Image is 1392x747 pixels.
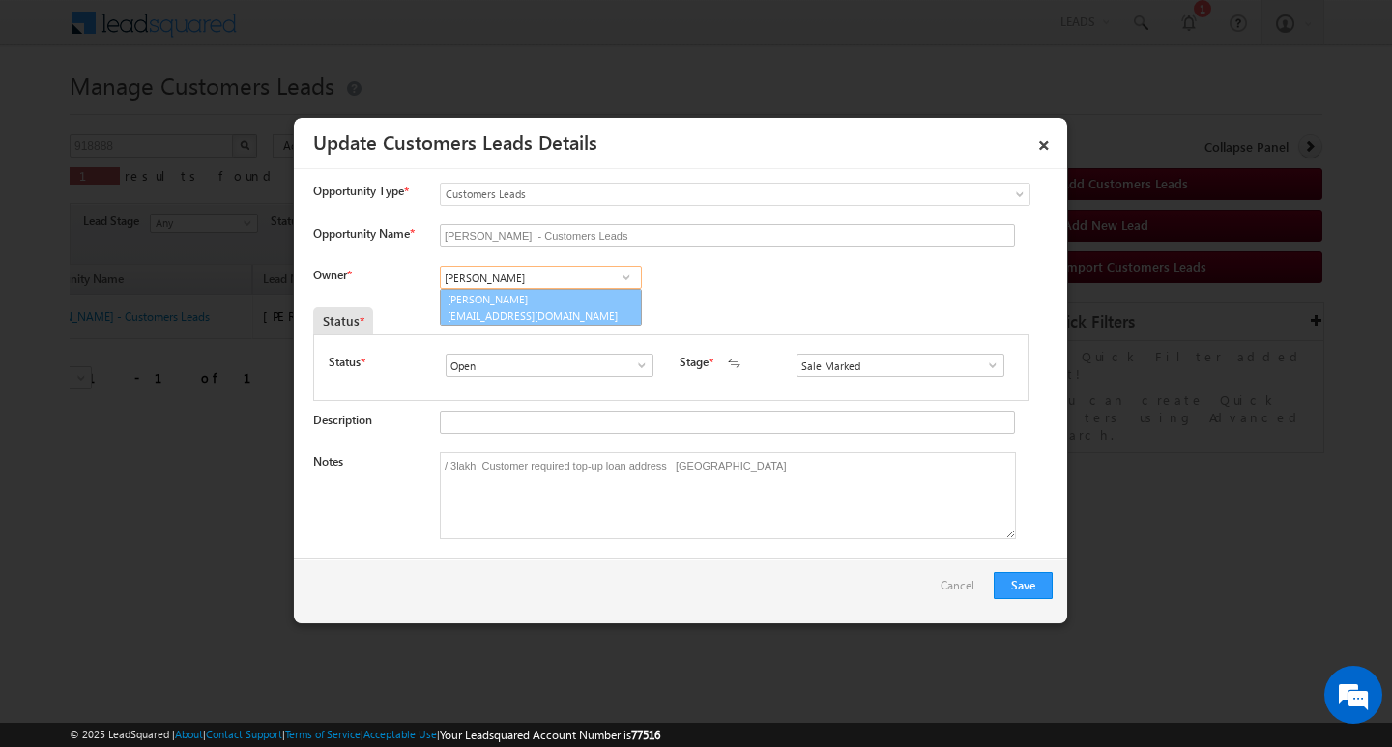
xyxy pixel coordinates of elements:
textarea: Type your message and hit 'Enter' [25,179,353,579]
a: Customers Leads [440,183,1030,206]
img: d_60004797649_company_0_60004797649 [33,101,81,127]
label: Status [329,354,361,371]
button: Save [994,572,1053,599]
span: © 2025 LeadSquared | | | | | [70,726,660,744]
label: Owner [313,268,351,282]
label: Description [313,413,372,427]
a: About [175,728,203,740]
span: 77516 [631,728,660,742]
a: × [1028,125,1060,158]
label: Opportunity Name [313,226,414,241]
input: Type to Search [797,354,1004,377]
a: Terms of Service [285,728,361,740]
a: Cancel [941,572,984,609]
span: Opportunity Type [313,183,404,200]
a: Update Customers Leads Details [313,128,597,155]
a: Show All Items [975,356,1000,375]
a: [PERSON_NAME] [440,289,642,326]
input: Type to Search [446,354,653,377]
div: Chat with us now [101,101,325,127]
label: Stage [680,354,709,371]
span: Customers Leads [441,186,951,203]
span: [EMAIL_ADDRESS][DOMAIN_NAME] [448,308,622,323]
a: Show All Items [614,268,638,287]
a: Contact Support [206,728,282,740]
a: Show All Items [624,356,649,375]
a: Acceptable Use [363,728,437,740]
em: Start Chat [263,595,351,621]
div: Status [313,307,373,334]
label: Notes [313,454,343,469]
input: Type to Search [440,266,642,289]
span: Your Leadsquared Account Number is [440,728,660,742]
div: Minimize live chat window [317,10,363,56]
